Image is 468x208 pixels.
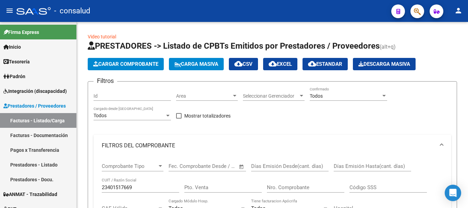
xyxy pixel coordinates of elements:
[269,61,292,67] span: EXCEL
[454,7,463,15] mat-icon: person
[169,58,224,70] button: Carga Masiva
[269,60,277,68] mat-icon: cloud_download
[234,60,243,68] mat-icon: cloud_download
[5,7,14,15] mat-icon: menu
[174,61,218,67] span: Carga Masiva
[310,93,323,99] span: Todos
[308,60,316,68] mat-icon: cloud_download
[93,61,158,67] span: Cargar Comprobante
[88,34,116,39] a: Video tutorial
[169,163,196,169] input: Fecha inicio
[243,93,298,99] span: Seleccionar Gerenciador
[3,43,21,51] span: Inicio
[94,76,117,86] h3: Filtros
[94,135,451,157] mat-expansion-panel-header: FILTROS DEL COMPROBANTE
[3,87,67,95] span: Integración (discapacidad)
[3,58,30,65] span: Tesorería
[88,58,164,70] button: Cargar Comprobante
[234,61,253,67] span: CSV
[229,58,258,70] button: CSV
[102,142,435,149] mat-panel-title: FILTROS DEL COMPROBANTE
[308,61,342,67] span: Estandar
[3,102,66,110] span: Prestadores / Proveedores
[263,58,297,70] button: EXCEL
[88,41,380,51] span: PRESTADORES -> Listado de CPBTs Emitidos por Prestadores / Proveedores
[3,28,39,36] span: Firma Express
[353,58,416,70] app-download-masive: Descarga masiva de comprobantes (adjuntos)
[303,58,348,70] button: Estandar
[102,163,157,169] span: Comprobante Tipo
[3,73,25,80] span: Padrón
[54,3,90,19] span: - consalud
[353,58,416,70] button: Descarga Masiva
[202,163,236,169] input: Fecha fin
[3,191,57,198] span: ANMAT - Trazabilidad
[94,113,107,118] span: Todos
[380,44,396,50] span: (alt+q)
[238,163,246,171] button: Open calendar
[176,93,232,99] span: Area
[184,112,231,120] span: Mostrar totalizadores
[445,185,461,201] div: Open Intercom Messenger
[358,61,410,67] span: Descarga Masiva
